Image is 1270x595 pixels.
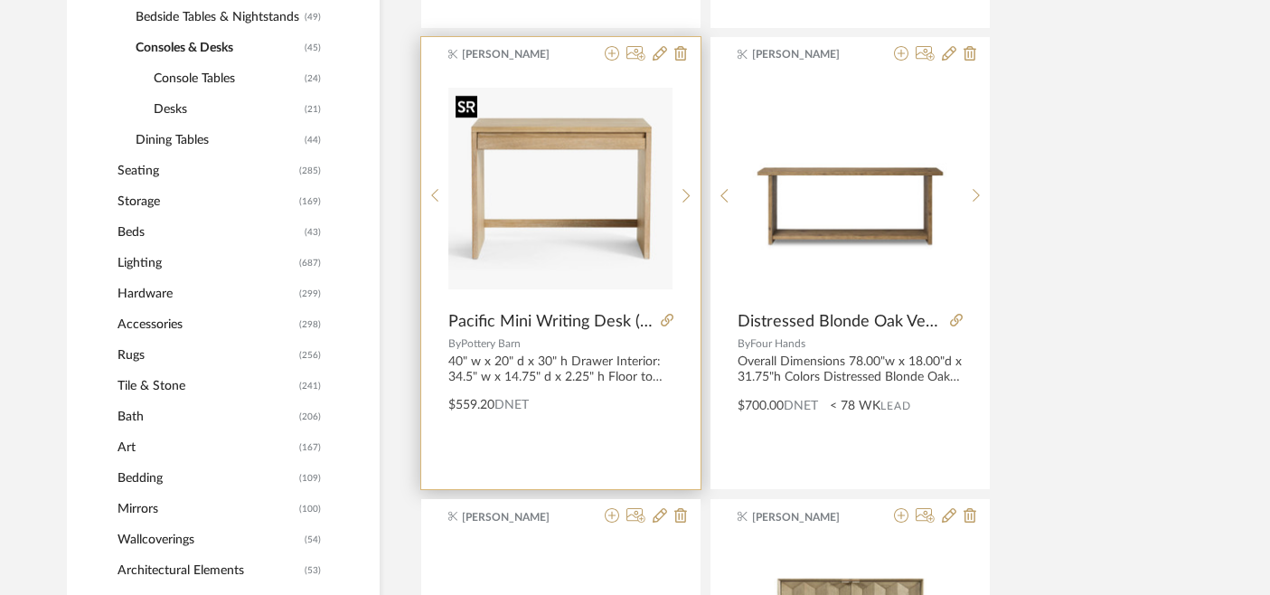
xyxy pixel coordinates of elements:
span: Bath [118,401,295,432]
span: (169) [299,187,321,216]
img: Pacific Mini Writing Desk (40") [448,88,673,289]
span: (54) [305,525,321,554]
span: Accessories [118,309,295,340]
span: By [448,338,461,349]
span: DNET [494,399,529,411]
span: [PERSON_NAME] [462,46,576,62]
div: 0 [738,76,963,302]
span: Pottery Barn [461,338,521,349]
span: (21) [305,95,321,124]
span: (241) [299,372,321,401]
span: (53) [305,556,321,585]
span: (43) [305,218,321,247]
span: Console Tables [154,63,300,94]
span: (45) [305,33,321,62]
span: Art [118,432,295,463]
span: (100) [299,495,321,524]
span: (49) [305,3,321,32]
span: (167) [299,433,321,462]
span: [PERSON_NAME] [752,509,866,525]
span: [PERSON_NAME] [462,509,576,525]
span: Seating [118,156,295,186]
span: By [738,338,750,349]
span: (24) [305,64,321,93]
span: Rugs [118,340,295,371]
div: 0 [448,76,673,302]
span: $700.00 [738,400,784,412]
span: Storage [118,186,295,217]
div: Overall Dimensions 78.00"w x 18.00"d x 31.75"h Colors Distressed Blonde Oak Veneer Materials Thic... [738,354,963,385]
span: Lighting [118,248,295,279]
span: Bedding [118,463,295,494]
span: (206) [299,402,321,431]
img: Distressed Blonde Oak Veneer [738,77,963,301]
span: Beds [118,217,300,248]
div: 40" w x 20" d x 30" h Drawer Interior: 34.5" w x 14.75" d x 2.25" h Floor to drawer when open: 25... [448,354,673,385]
span: Pacific Mini Writing Desk (40") [448,312,654,332]
span: (299) [299,279,321,308]
span: Lead [880,400,911,412]
span: Wallcoverings [118,524,300,555]
span: DNET [784,400,818,412]
span: Architectural Elements [118,555,300,586]
span: (687) [299,249,321,278]
span: Hardware [118,279,295,309]
span: Bedside Tables & Nightstands [136,2,300,33]
span: Tile & Stone [118,371,295,401]
span: (109) [299,464,321,493]
span: (298) [299,310,321,339]
span: (285) [299,156,321,185]
span: $559.20 [448,399,494,411]
span: [PERSON_NAME] [752,46,866,62]
span: < 78 WK [830,397,880,416]
span: Desks [154,94,300,125]
span: Dining Tables [136,125,300,156]
span: (256) [299,341,321,370]
span: (44) [305,126,321,155]
span: Mirrors [118,494,295,524]
span: Distressed Blonde Oak Veneer [738,312,943,332]
span: Consoles & Desks [136,33,300,63]
span: Four Hands [750,338,805,349]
